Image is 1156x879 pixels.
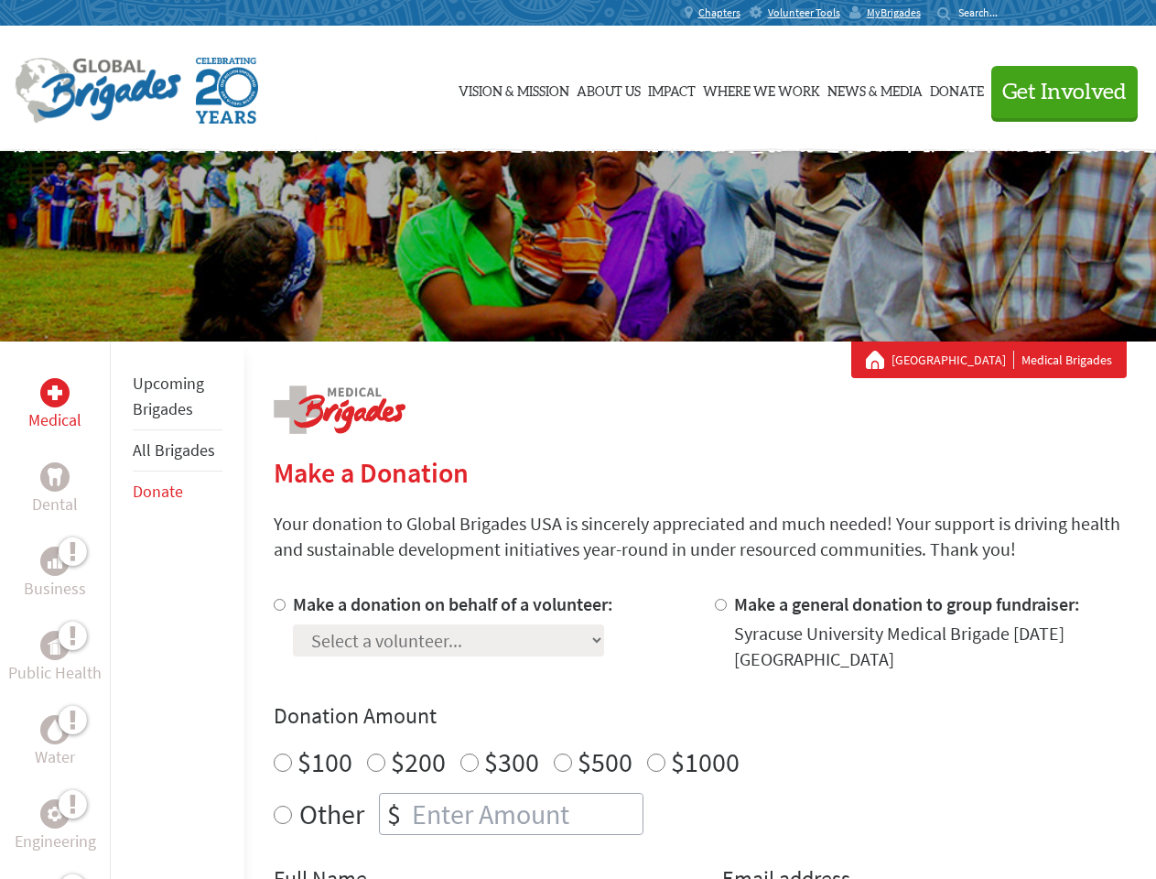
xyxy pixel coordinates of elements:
[48,807,62,821] img: Engineering
[293,592,613,615] label: Make a donation on behalf of a volunteer:
[15,58,181,124] img: Global Brigades Logo
[40,462,70,492] div: Dental
[15,829,96,854] p: Engineering
[484,744,539,779] label: $300
[274,511,1127,562] p: Your donation to Global Brigades USA is sincerely appreciated and much needed! Your support is dr...
[24,547,86,602] a: BusinessBusiness
[459,43,569,135] a: Vision & Mission
[648,43,696,135] a: Impact
[40,715,70,744] div: Water
[48,636,62,655] img: Public Health
[196,58,258,124] img: Global Brigades Celebrating 20 Years
[703,43,820,135] a: Where We Work
[40,799,70,829] div: Engineering
[24,576,86,602] p: Business
[577,43,641,135] a: About Us
[891,351,1014,369] a: [GEOGRAPHIC_DATA]
[408,794,643,834] input: Enter Amount
[274,456,1127,489] h2: Make a Donation
[930,43,984,135] a: Donate
[274,701,1127,731] h4: Donation Amount
[48,385,62,400] img: Medical
[35,715,75,770] a: WaterWater
[866,351,1112,369] div: Medical Brigades
[274,385,405,434] img: logo-medical.png
[32,462,78,517] a: DentalDental
[734,592,1080,615] label: Make a general donation to group fundraiser:
[698,5,740,20] span: Chapters
[991,66,1138,118] button: Get Involved
[958,5,1010,19] input: Search...
[40,631,70,660] div: Public Health
[8,631,102,686] a: Public HealthPublic Health
[48,468,62,485] img: Dental
[48,719,62,740] img: Water
[28,378,81,433] a: MedicalMedical
[133,439,215,461] a: All Brigades
[48,554,62,569] img: Business
[734,621,1127,672] div: Syracuse University Medical Brigade [DATE] [GEOGRAPHIC_DATA]
[32,492,78,517] p: Dental
[133,373,204,419] a: Upcoming Brigades
[671,744,740,779] label: $1000
[867,5,921,20] span: MyBrigades
[133,481,183,502] a: Donate
[28,407,81,433] p: Medical
[133,430,222,472] li: All Brigades
[40,378,70,407] div: Medical
[299,793,364,835] label: Other
[768,5,840,20] span: Volunteer Tools
[827,43,923,135] a: News & Media
[297,744,352,779] label: $100
[8,660,102,686] p: Public Health
[391,744,446,779] label: $200
[133,472,222,512] li: Donate
[578,744,632,779] label: $500
[40,547,70,576] div: Business
[1002,81,1127,103] span: Get Involved
[133,364,222,430] li: Upcoming Brigades
[35,744,75,770] p: Water
[15,799,96,854] a: EngineeringEngineering
[380,794,408,834] div: $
